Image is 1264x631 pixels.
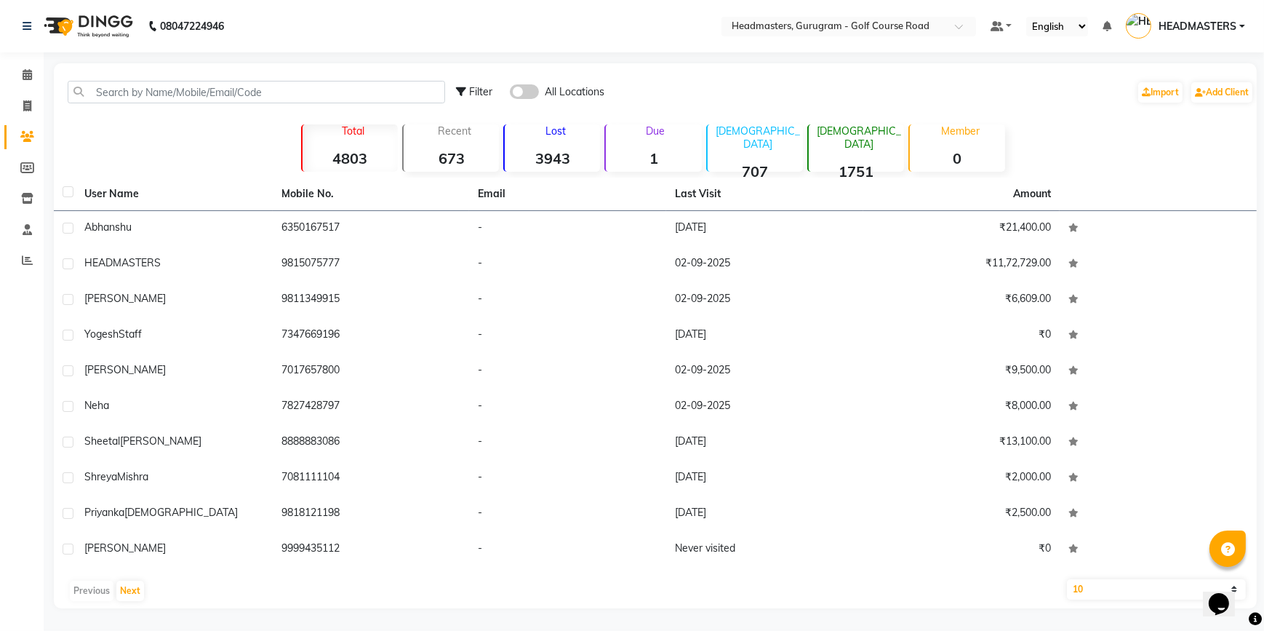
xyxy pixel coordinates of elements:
[469,461,666,496] td: -
[863,247,1060,282] td: ₹11,72,729.00
[863,354,1060,389] td: ₹9,500.00
[910,149,1005,167] strong: 0
[809,162,904,180] strong: 1751
[666,461,863,496] td: [DATE]
[511,124,600,138] p: Lost
[815,124,904,151] p: [DEMOGRAPHIC_DATA]
[863,496,1060,532] td: ₹2,500.00
[84,221,132,234] span: Abhanshu
[273,354,470,389] td: 7017657800
[545,84,604,100] span: All Locations
[863,425,1060,461] td: ₹13,100.00
[1004,178,1060,210] th: Amount
[469,496,666,532] td: -
[84,506,124,519] span: Priyanka
[505,149,600,167] strong: 3943
[120,434,201,448] span: [PERSON_NAME]
[84,292,166,305] span: [PERSON_NAME]
[273,425,470,461] td: 8888883086
[116,581,144,601] button: Next
[76,178,273,211] th: User Name
[308,124,398,138] p: Total
[68,81,445,103] input: Search by Name/Mobile/Email/Code
[469,282,666,318] td: -
[863,211,1060,247] td: ₹21,400.00
[469,247,666,282] td: -
[119,328,142,341] span: Staff
[273,282,470,318] td: 9811349915
[609,124,701,138] p: Due
[863,461,1060,496] td: ₹2,000.00
[84,399,109,412] span: Neha
[273,461,470,496] td: 7081111104
[666,211,863,247] td: [DATE]
[469,425,666,461] td: -
[708,162,803,180] strong: 707
[273,318,470,354] td: 7347669196
[1138,82,1183,103] a: Import
[84,434,120,448] span: sheetal
[1191,82,1252,103] a: Add Client
[666,354,863,389] td: 02-09-2025
[469,211,666,247] td: -
[469,178,666,211] th: Email
[916,124,1005,138] p: Member
[124,506,238,519] span: [DEMOGRAPHIC_DATA]
[469,389,666,425] td: -
[273,247,470,282] td: 9815075777
[273,496,470,532] td: 9818121198
[666,532,863,568] td: Never visited
[273,178,470,211] th: Mobile No.
[84,470,117,483] span: Shreya
[84,256,161,269] span: HEADMASTERS
[666,425,863,461] td: [DATE]
[469,85,492,98] span: Filter
[117,470,148,483] span: Mishra
[666,282,863,318] td: 02-09-2025
[863,318,1060,354] td: ₹0
[666,496,863,532] td: [DATE]
[273,389,470,425] td: 7827428797
[863,532,1060,568] td: ₹0
[84,541,166,555] span: [PERSON_NAME]
[84,363,166,376] span: [PERSON_NAME]
[469,532,666,568] td: -
[666,178,863,211] th: Last Visit
[1203,573,1249,616] iframe: chat widget
[273,211,470,247] td: 6350167517
[863,282,1060,318] td: ₹6,609.00
[404,149,499,167] strong: 673
[469,354,666,389] td: -
[160,6,224,47] b: 08047224946
[666,389,863,425] td: 02-09-2025
[666,247,863,282] td: 02-09-2025
[303,149,398,167] strong: 4803
[273,532,470,568] td: 9999435112
[606,149,701,167] strong: 1
[1126,13,1151,39] img: HEADMASTERS
[84,328,119,341] span: Yogesh
[469,318,666,354] td: -
[1159,19,1236,34] span: HEADMASTERS
[863,389,1060,425] td: ₹8,000.00
[409,124,499,138] p: Recent
[666,318,863,354] td: [DATE]
[37,6,137,47] img: logo
[713,124,803,151] p: [DEMOGRAPHIC_DATA]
